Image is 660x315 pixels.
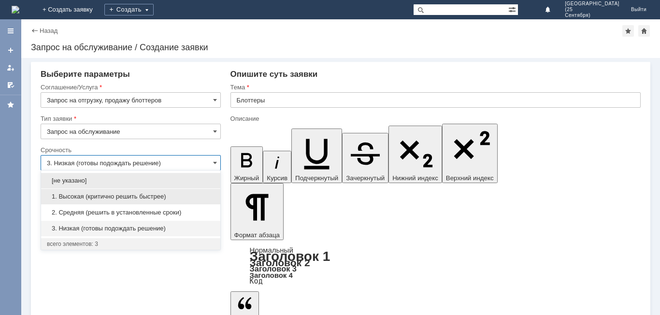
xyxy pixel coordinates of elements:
div: Тип заявки [41,115,219,122]
button: Формат абзаца [230,183,284,240]
span: 3. Низкая (готовы подождать решение) [47,225,215,232]
div: Запрос на обслуживание / Создание заявки [31,43,650,52]
span: Подчеркнутый [295,174,338,182]
button: Зачеркнутый [342,133,388,183]
div: Срочность [41,147,219,153]
div: Создать [104,4,154,15]
div: Соглашение/Услуга [41,84,219,90]
a: Мои согласования [3,77,18,93]
button: Нижний индекс [388,126,442,183]
span: Выберите параметры [41,70,130,79]
button: Курсив [263,151,291,183]
div: Добавить в избранное [622,25,634,37]
a: Назад [40,27,57,34]
span: Курсив [267,174,287,182]
div: всего элементов: 3 [47,240,215,248]
div: Описание [230,115,639,122]
img: logo [12,6,19,14]
div: ​Добрый день ,на магазин МБК [PERSON_NAME] заказываем 500 блоттеров [4,4,141,27]
a: Мои заявки [3,60,18,75]
a: Заголовок 3 [250,264,297,273]
span: Сентября) [565,13,619,18]
span: [GEOGRAPHIC_DATA] [565,1,619,7]
button: Верхний индекс [442,124,498,183]
a: Заголовок 2 [250,257,310,268]
a: Заголовок 4 [250,271,293,279]
span: Расширенный поиск [508,4,518,14]
a: Код [250,277,263,286]
span: [не указано] [47,177,215,185]
div: Формат абзаца [230,247,641,285]
div: Тема [230,84,639,90]
button: Подчеркнутый [291,129,342,183]
div: Сделать домашней страницей [638,25,650,37]
span: 1. Высокая (критично решить быстрее) [47,193,215,200]
a: Перейти на домашнюю страницу [12,6,19,14]
a: Нормальный [250,246,293,254]
span: Зачеркнутый [346,174,385,182]
span: Нижний индекс [392,174,438,182]
span: Жирный [234,174,259,182]
span: (25 [565,7,619,13]
a: Создать заявку [3,43,18,58]
button: Жирный [230,146,263,183]
span: Верхний индекс [446,174,494,182]
span: 2. Средняя (решить в установленные сроки) [47,209,215,216]
span: Формат абзаца [234,231,280,239]
a: Заголовок 1 [250,249,330,264]
span: Опишите суть заявки [230,70,318,79]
